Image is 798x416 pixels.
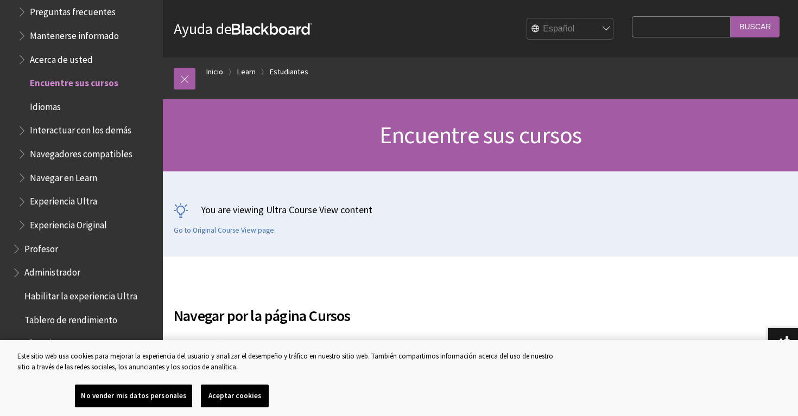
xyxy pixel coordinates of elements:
input: Buscar [731,16,780,37]
span: Experiencia Ultra [30,193,97,207]
span: Acerca de usted [30,50,93,65]
button: No vender mis datos personales [75,385,192,407]
span: Cursos [528,338,559,350]
span: Profesor [24,240,58,254]
span: Preguntas frecuentes [30,3,116,17]
span: Encuentre sus cursos [379,120,581,150]
span: Navegadores compatibles [30,145,132,159]
span: Habilitar la experiencia Ultra [24,287,137,302]
span: Encuentre sus cursos [30,74,118,88]
select: Site Language Selector [527,18,614,40]
span: Navegar en Learn [30,169,97,183]
div: Este sitio web usa cookies para mejorar la experiencia del usuario y analizar el desempeño y tráf... [17,351,559,372]
a: Learn [237,65,256,79]
span: Tablero de rendimiento [24,311,117,325]
span: Administrador [24,264,80,278]
a: Ayuda deBlackboard [174,19,312,39]
h2: Navegar por la página Cursos [174,291,626,327]
p: You are viewing Ultra Course View content [174,203,787,216]
span: Mantenerse informado [30,27,119,41]
strong: Blackboard [232,23,312,35]
p: En el menú de navegación básico cuando inicie sesión por primera vez, seleccione para acceder a u... [174,337,626,366]
a: Go to Original Course View page. [174,226,276,235]
span: Interactuar con los demás [30,121,131,136]
span: Idiomas [30,98,61,112]
span: Experiencia Original [30,216,107,231]
button: Aceptar cookies [201,385,269,407]
span: SafeAssign [19,335,61,349]
a: Estudiantes [270,65,308,79]
a: Inicio [206,65,223,79]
